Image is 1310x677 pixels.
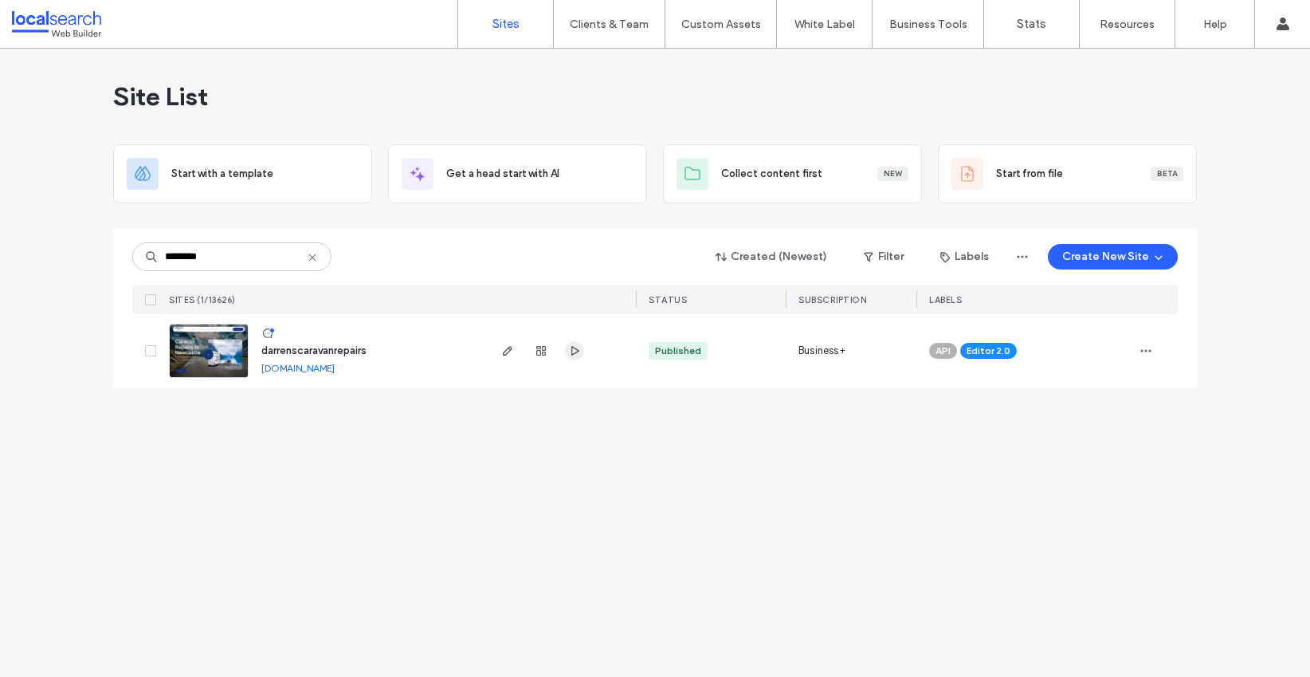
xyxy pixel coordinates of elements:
span: Start with a template [171,166,273,182]
span: Site List [113,81,208,112]
span: SITES (1/13626) [169,294,236,305]
label: Sites [492,17,520,31]
span: SUBSCRIPTION [798,294,866,305]
a: darrenscaravanrepairs [261,344,367,356]
div: New [877,167,908,181]
span: Collect content first [721,166,822,182]
div: Start with a template [113,144,372,203]
span: LABELS [929,294,962,305]
span: Start from file [996,166,1063,182]
div: Collect content firstNew [663,144,922,203]
a: [DOMAIN_NAME] [261,362,335,374]
div: Get a head start with AI [388,144,647,203]
label: Stats [1017,17,1046,31]
span: API [935,344,951,358]
div: Beta [1151,167,1183,181]
label: White Label [794,18,855,31]
span: Help [37,11,69,26]
span: Editor 2.0 [967,344,1010,358]
label: Business Tools [889,18,967,31]
button: Labels [926,244,1003,270]
button: Created (Newest) [702,244,841,270]
div: Published [655,344,701,358]
span: Get a head start with AI [446,166,559,182]
span: Business+ [798,343,845,359]
label: Clients & Team [570,18,649,31]
button: Filter [848,244,920,270]
button: Create New Site [1048,244,1178,270]
label: Resources [1100,18,1155,31]
label: Help [1203,18,1227,31]
span: STATUS [649,294,687,305]
div: Start from fileBeta [938,144,1197,203]
label: Custom Assets [681,18,761,31]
